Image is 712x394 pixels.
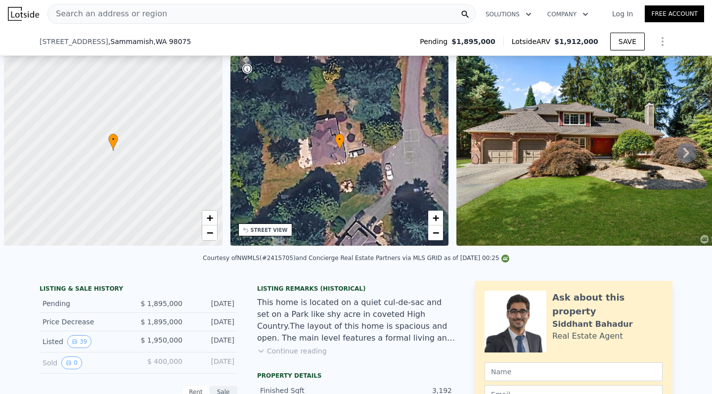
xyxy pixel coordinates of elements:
span: • [108,135,118,144]
div: • [108,133,118,151]
span: $ 1,895,000 [140,300,182,307]
div: Sold [43,356,131,369]
input: Name [485,362,663,381]
button: SAVE [610,33,645,50]
span: [STREET_ADDRESS] [40,37,108,46]
a: Zoom in [428,211,443,225]
button: Company [539,5,596,23]
span: $ 1,895,000 [140,318,182,326]
span: $1,912,000 [554,38,598,45]
div: Property details [257,372,455,380]
div: Ask about this property [552,291,663,318]
div: Price Decrease [43,317,131,327]
span: + [433,212,439,224]
button: View historical data [61,356,82,369]
div: Listed [43,335,131,348]
div: [DATE] [190,335,234,348]
div: [DATE] [190,317,234,327]
div: LISTING & SALE HISTORY [40,285,237,295]
img: NWMLS Logo [501,255,509,263]
div: Real Estate Agent [552,330,623,342]
span: − [206,226,213,239]
span: $ 400,000 [147,357,182,365]
span: Lotside ARV [512,37,554,46]
span: Search an address or region [48,8,167,20]
a: Zoom in [202,211,217,225]
span: + [206,212,213,224]
span: − [433,226,439,239]
button: Show Options [653,32,672,51]
span: • [335,135,345,144]
span: , Sammamish [108,37,191,46]
div: • [335,133,345,151]
div: Listing Remarks (Historical) [257,285,455,293]
span: $ 1,950,000 [140,336,182,344]
img: Lotside [8,7,39,21]
span: , WA 98075 [153,38,191,45]
a: Zoom out [202,225,217,240]
button: View historical data [67,335,91,348]
div: Courtesy of NWMLS (#2415705) and Concierge Real Estate Partners via MLS GRID as of [DATE] 00:25 [203,255,509,262]
button: Continue reading [257,346,327,356]
div: [DATE] [190,299,234,308]
span: Pending [420,37,451,46]
a: Free Account [645,5,704,22]
div: STREET VIEW [251,226,288,234]
div: Pending [43,299,131,308]
button: Solutions [478,5,539,23]
div: [DATE] [190,356,234,369]
span: $1,895,000 [451,37,495,46]
div: This home is located on a quiet cul-de-sac and set on a Park like shy acre in coveted High Countr... [257,297,455,344]
a: Log In [600,9,645,19]
div: Siddhant Bahadur [552,318,633,330]
a: Zoom out [428,225,443,240]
